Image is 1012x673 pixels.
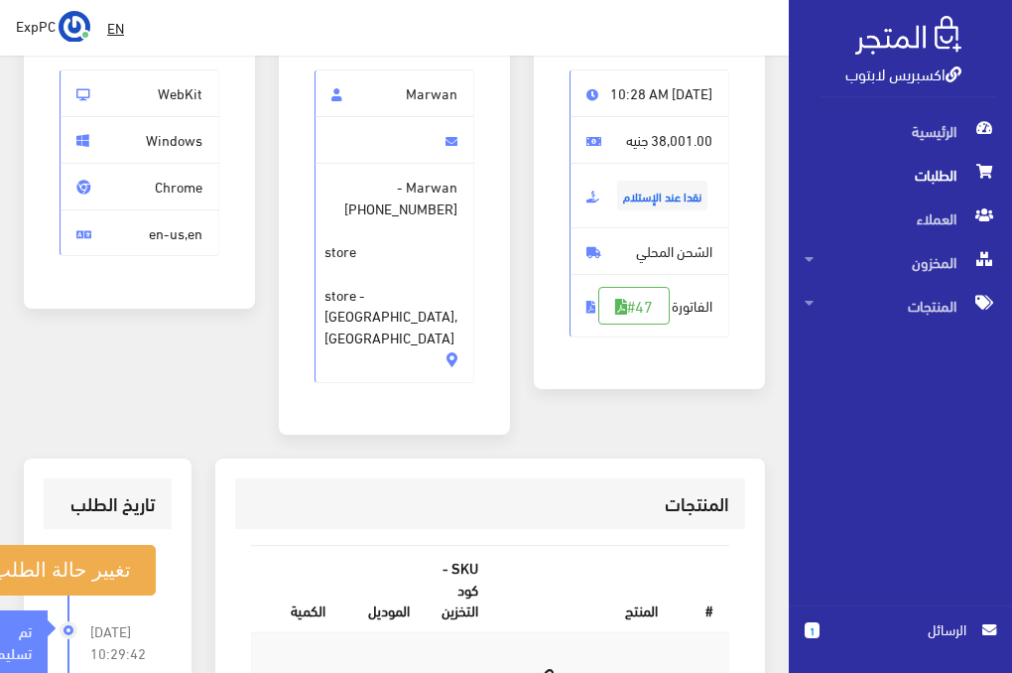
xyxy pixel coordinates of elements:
[569,116,729,164] span: 38,001.00 جنيه
[805,109,996,153] span: الرئيسية
[60,69,219,117] span: WebKit
[845,59,961,87] a: اكسبريس لابتوب
[59,11,90,43] img: ...
[324,218,457,348] span: store store - [GEOGRAPHIC_DATA], [GEOGRAPHIC_DATA]
[341,546,426,632] th: الموديل
[789,240,1012,284] a: المخزون
[107,15,124,40] u: EN
[805,240,996,284] span: المخزون
[598,287,670,325] a: #47
[789,197,1012,240] a: العملاء
[90,620,156,664] span: [DATE] 10:29:42
[789,284,1012,328] a: المنتجات
[789,153,1012,197] a: الطلبات
[805,153,996,197] span: الطلبات
[315,163,474,383] span: Marwan -
[60,494,156,513] h3: تاريخ الطلب
[805,622,820,638] span: 1
[99,10,132,46] a: EN
[60,209,219,257] span: en-us,en
[494,546,674,632] th: المنتج
[617,181,707,210] span: نقدا عند الإستلام
[569,274,729,337] span: الفاتورة
[16,10,90,42] a: ... ExpPC
[835,618,966,640] span: الرسائل
[569,69,729,117] span: [DATE] 10:28 AM
[426,546,494,632] th: SKU - كود التخزين
[60,116,219,164] span: Windows
[805,284,996,328] span: المنتجات
[16,13,56,38] span: ExpPC
[805,618,996,661] a: 1 الرسائل
[855,16,961,55] img: .
[569,227,729,275] span: الشحن المحلي
[674,546,729,632] th: #
[251,494,729,513] h3: المنتجات
[789,109,1012,153] a: الرئيسية
[24,537,99,612] iframe: Drift Widget Chat Controller
[223,546,341,632] th: الكمية
[344,198,457,219] span: [PHONE_NUMBER]
[315,69,474,117] span: Marwan
[805,197,996,240] span: العملاء
[60,163,219,210] span: Chrome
